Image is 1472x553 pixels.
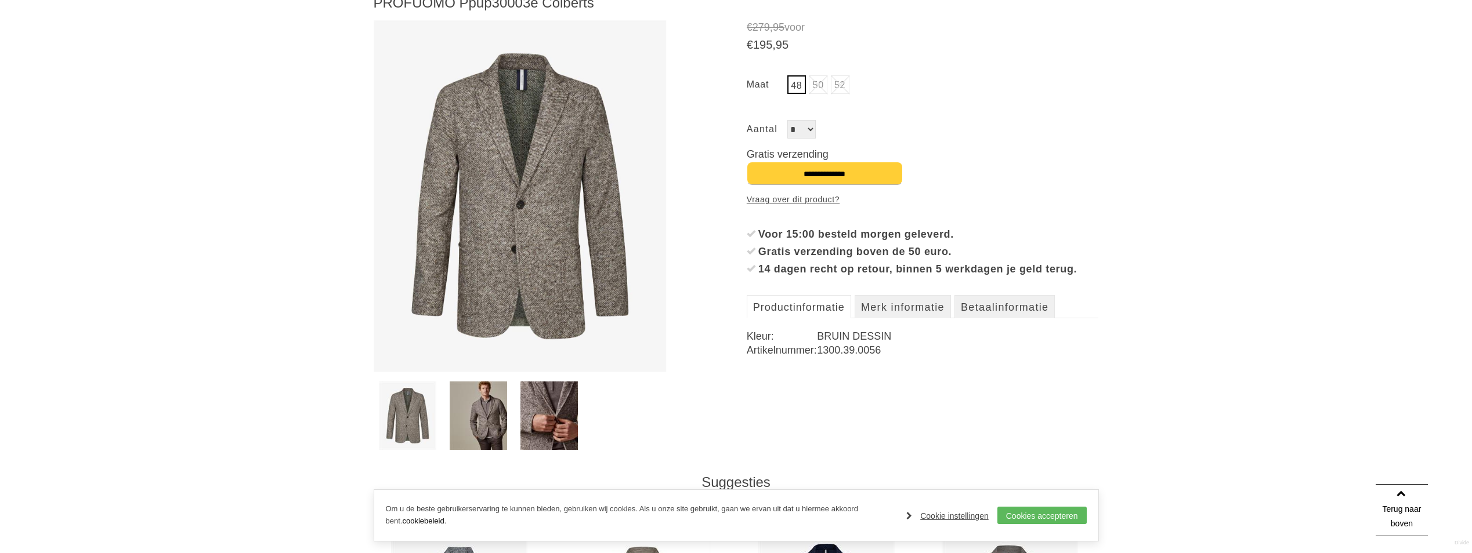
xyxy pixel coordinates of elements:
img: PROFUOMO Ppup30003e Colberts [374,20,667,372]
dd: BRUIN DESSIN [817,329,1098,343]
a: Merk informatie [855,295,951,318]
a: Betaalinformatie [954,295,1055,318]
p: Om u de beste gebruikerservaring te kunnen bieden, gebruiken wij cookies. Als u onze site gebruik... [386,503,895,527]
a: Vraag over dit product? [747,191,840,208]
span: € [747,21,753,33]
span: 95 [773,21,784,33]
a: Terug naar boven [1376,484,1428,536]
dd: 1300.39.0056 [817,343,1098,357]
span: € [747,38,753,51]
span: 279 [753,21,770,33]
span: voor [747,20,1099,35]
a: 48 [787,75,806,94]
label: Aantal [747,120,787,139]
span: Gratis verzending [747,148,829,160]
span: , [772,38,776,51]
span: , [770,21,773,33]
ul: Maat [747,75,1099,97]
li: 14 dagen recht op retour, binnen 5 werkdagen je geld terug. [747,260,1099,278]
a: Divide [1455,536,1469,550]
img: profuomo-ppup30003e-colberts [520,381,578,450]
img: profuomo-ppup30003e-colberts [450,381,507,450]
div: Voor 15:00 besteld morgen geleverd. [758,225,1099,243]
a: Cookies accepteren [997,507,1087,524]
dt: Kleur: [747,329,817,343]
a: Productinformatie [747,295,851,318]
span: 195 [753,38,772,51]
a: cookiebeleid [402,516,444,525]
div: Gratis verzending boven de 50 euro. [758,243,1099,260]
img: profuomo-ppup30003e-colberts [379,381,436,450]
a: Cookie instellingen [906,507,989,525]
span: 95 [776,38,789,51]
div: Suggesties [374,474,1099,491]
dt: Artikelnummer: [747,343,817,357]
